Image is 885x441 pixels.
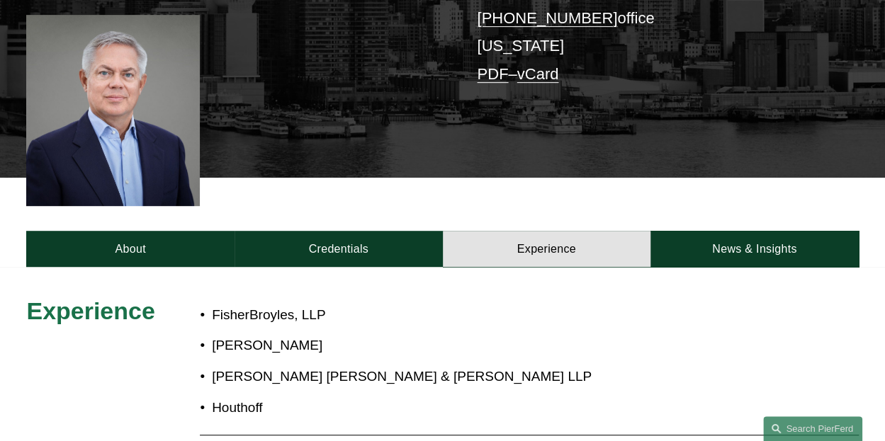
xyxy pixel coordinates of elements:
a: News & Insights [650,231,859,266]
p: FisherBroyles, LLP [212,303,755,327]
p: [PERSON_NAME] [212,333,755,357]
span: Experience [26,297,154,324]
p: [PERSON_NAME] [PERSON_NAME] & [PERSON_NAME] LLP [212,365,755,389]
a: Search this site [763,416,862,441]
a: [PHONE_NUMBER] [477,9,617,27]
a: Credentials [235,231,443,266]
a: Experience [443,231,651,266]
a: About [26,231,235,266]
a: vCard [517,65,559,83]
p: Houthoff [212,396,755,420]
a: PDF [477,65,508,83]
